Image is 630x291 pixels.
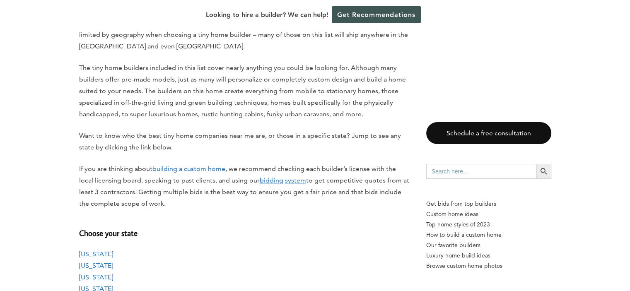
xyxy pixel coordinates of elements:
a: Get Recommendations [332,6,421,23]
a: [US_STATE] [79,273,113,281]
a: [US_STATE] [79,262,113,269]
a: Our favorite builders [426,240,551,250]
a: [US_STATE] [79,250,113,258]
a: Top home styles of 2023 [426,219,551,230]
input: Search here... [426,164,536,179]
a: Custom home ideas [426,209,551,219]
p: If you are thinking about , we recommend checking each builder’s license with the local licensing... [79,163,410,209]
p: Want to know who the best tiny home companies near me are, or those in a specific state? Jump to ... [79,130,410,153]
u: system [285,176,306,184]
svg: Search [539,167,548,176]
a: How to build a custom home [426,230,551,240]
a: Schedule a free consultation [426,122,551,144]
p: Get bids from top builders [426,199,551,209]
u: bidding [260,176,283,184]
a: Luxury home build ideas [426,250,551,261]
p: The tiny home builders included in this list cover nearly anything you could be looking for. Alth... [79,62,410,120]
a: building a custom home [152,165,225,173]
a: Browse custom home photos [426,261,551,271]
h4: Choose your state [79,219,410,239]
